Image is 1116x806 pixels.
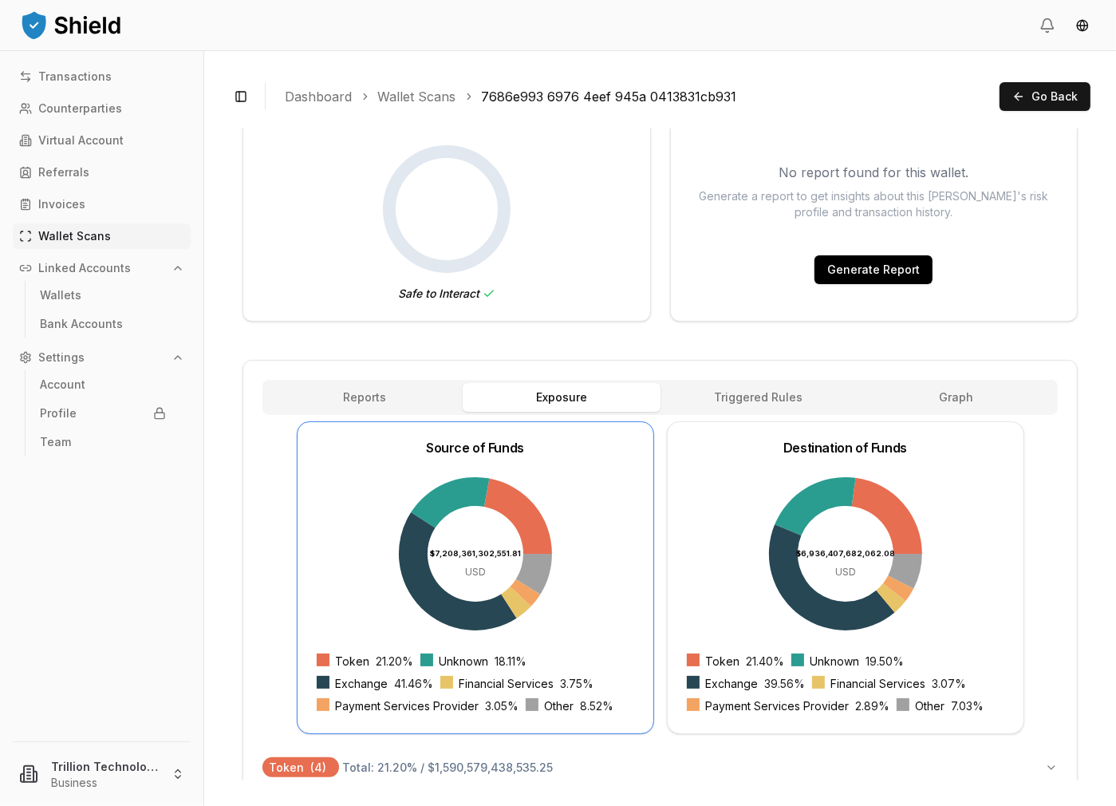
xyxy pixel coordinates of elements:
a: Dashboard [285,87,352,106]
tspan: $6,936,407,682,062.08 [796,549,895,558]
span: Token [706,654,740,670]
p: Virtual Account [38,135,124,146]
a: Bank Accounts [34,311,172,337]
div: Destination of Funds [783,441,907,454]
p: Bank Accounts [40,318,123,330]
p: Wallets [40,290,81,301]
a: Team [34,429,172,455]
span: Other [916,698,945,714]
span: Exchange [706,676,759,692]
span: Triggered Rules [715,389,803,405]
a: Wallet Scans [377,87,455,106]
span: 2.89 % [856,698,890,714]
span: Token [336,654,370,670]
p: Invoices [38,199,85,210]
img: ShieldPay Logo [19,9,123,41]
span: 19.50 % [866,654,905,670]
p: Team [40,437,71,448]
span: 21.40 % [747,654,785,670]
button: Generate Report [814,255,933,284]
p: Trillion Technologies and Trading LLC [51,758,159,775]
button: Trillion Technologies and Trading LLCBusiness [6,749,197,800]
span: Payment Services Provider [336,698,479,714]
span: 21.20 % [377,654,414,670]
a: Transactions [13,64,191,89]
span: Exchange [336,676,388,692]
span: Go Back [1031,89,1078,105]
a: Wallet Scans [13,223,191,249]
span: Token [262,757,339,777]
span: ( 4 ) [310,761,326,774]
span: Financial Services [459,676,554,692]
nav: breadcrumb [285,87,987,106]
a: Virtual Account [13,128,191,153]
p: Generate a report to get insights about this [PERSON_NAME]'s risk profile and transaction history. [690,188,1059,220]
p: No report found for this wallet. [690,163,1059,182]
button: Settings [13,345,191,370]
a: Invoices [13,192,191,217]
a: 7686e993 6976 4eef 945a 0413831cb931 [481,87,736,106]
span: Unknown [440,654,489,670]
tspan: $7,208,361,302,551.81 [430,549,521,558]
p: Transactions [38,71,112,82]
button: Linked Accounts [13,255,191,281]
p: Account [40,379,85,390]
tspan: USD [465,567,486,579]
span: 18.11 % [495,654,527,670]
span: Financial Services [831,676,926,692]
a: Counterparties [13,96,191,121]
span: Other [545,698,574,714]
span: Safe to Interact [398,286,495,302]
span: Payment Services Provider [706,698,850,714]
p: Settings [38,352,85,363]
button: Go Back [1000,82,1090,111]
div: Source of Funds [426,441,524,454]
span: 8.52 % [581,698,614,714]
p: Referrals [38,167,89,178]
a: Wallets [34,282,172,308]
tspan: USD [835,567,856,579]
p: Wallet Scans [38,231,111,242]
p: Profile [40,408,77,419]
button: Exposure [463,383,660,412]
button: Graph [858,383,1055,412]
p: Business [51,775,159,791]
button: Token(4)Total: 21.20% / $1,590,579,438,535.25 [262,747,1058,788]
span: 3.75 % [561,676,594,692]
a: Referrals [13,160,191,185]
span: Unknown [810,654,860,670]
a: Profile [34,401,172,426]
span: 7.03 % [952,698,984,714]
span: 3.07 % [933,676,967,692]
p: Counterparties [38,103,122,114]
p: Linked Accounts [38,263,131,274]
span: Total: 21.20 % / $1,590,579,438,535.25 [342,761,553,774]
button: Reports [266,383,463,412]
span: 41.46 % [395,676,434,692]
span: 39.56 % [765,676,806,692]
a: Account [34,372,172,397]
span: 3.05 % [486,698,519,714]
